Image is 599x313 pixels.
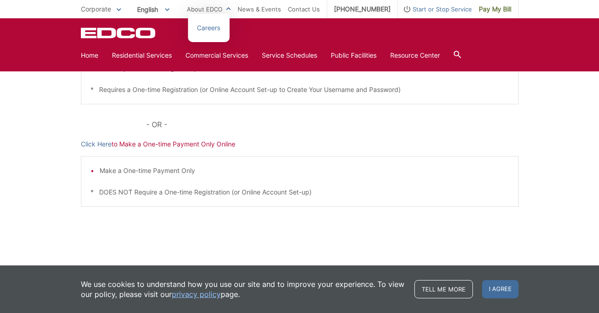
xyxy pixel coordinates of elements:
[197,23,220,33] a: Careers
[81,139,519,149] p: to Make a One-time Payment Only Online
[172,289,221,299] a: privacy policy
[482,280,519,298] span: I agree
[187,4,231,14] a: About EDCO
[331,50,376,60] a: Public Facilities
[479,4,511,14] span: Pay My Bill
[81,139,111,149] a: Click Here
[390,50,440,60] a: Resource Center
[90,85,509,95] p: * Requires a One-time Registration (or Online Account Set-up to Create Your Username and Password)
[81,279,405,299] p: We use cookies to understand how you use our site and to improve your experience. To view our pol...
[262,50,317,60] a: Service Schedules
[90,187,509,197] p: * DOES NOT Require a One-time Registration (or Online Account Set-up)
[288,4,320,14] a: Contact Us
[81,50,98,60] a: Home
[414,280,473,298] a: Tell me more
[81,5,111,13] span: Corporate
[112,50,172,60] a: Residential Services
[186,50,248,60] a: Commercial Services
[100,166,509,176] li: Make a One-time Payment Only
[238,4,281,14] a: News & Events
[130,2,176,17] span: English
[146,118,518,131] p: - OR -
[81,27,157,38] a: EDCD logo. Return to the homepage.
